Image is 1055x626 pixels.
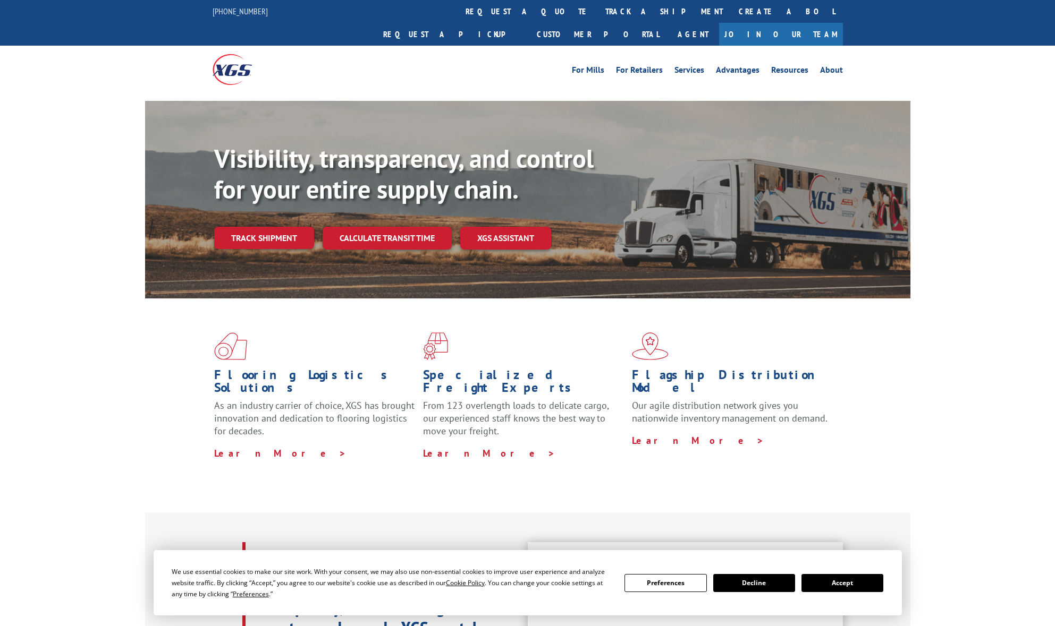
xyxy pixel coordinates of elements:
[820,66,843,78] a: About
[214,368,415,399] h1: Flooring Logistics Solutions
[624,574,706,592] button: Preferences
[214,142,594,205] b: Visibility, transparency, and control for your entire supply chain.
[375,23,529,46] a: Request a pickup
[632,368,833,399] h1: Flagship Distribution Model
[529,23,667,46] a: Customer Portal
[632,399,828,424] span: Our agile distribution network gives you nationwide inventory management on demand.
[423,447,555,459] a: Learn More >
[214,447,347,459] a: Learn More >
[572,66,604,78] a: For Mills
[423,368,624,399] h1: Specialized Freight Experts
[771,66,808,78] a: Resources
[323,227,452,250] a: Calculate transit time
[460,227,551,250] a: XGS ASSISTANT
[801,574,883,592] button: Accept
[716,66,759,78] a: Advantages
[674,66,704,78] a: Services
[233,589,269,598] span: Preferences
[423,332,448,360] img: xgs-icon-focused-on-flooring-red
[214,227,314,249] a: Track shipment
[154,550,902,615] div: Cookie Consent Prompt
[446,578,485,587] span: Cookie Policy
[667,23,719,46] a: Agent
[632,332,669,360] img: xgs-icon-flagship-distribution-model-red
[423,399,624,447] p: From 123 overlength loads to delicate cargo, our experienced staff knows the best way to move you...
[172,566,612,599] div: We use essential cookies to make our site work. With your consent, we may also use non-essential ...
[214,332,247,360] img: xgs-icon-total-supply-chain-intelligence-red
[616,66,663,78] a: For Retailers
[632,434,764,447] a: Learn More >
[719,23,843,46] a: Join Our Team
[214,399,415,437] span: As an industry carrier of choice, XGS has brought innovation and dedication to flooring logistics...
[713,574,795,592] button: Decline
[213,6,268,16] a: [PHONE_NUMBER]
